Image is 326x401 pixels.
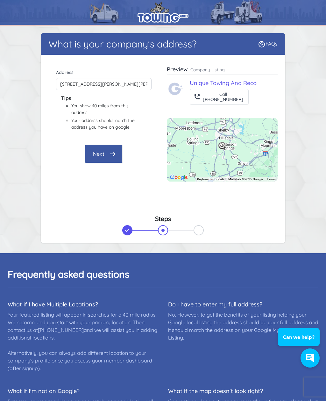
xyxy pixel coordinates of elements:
[71,117,136,131] li: Your address should match the address you have on google.
[190,79,257,87] a: Unique towing and reco
[190,89,249,105] button: Call[PHONE_NUMBER]
[168,311,318,341] dd: No. However, to get the benefits of your listing helping your Google local listing the address sh...
[8,269,318,280] h2: Frequently asked questions
[38,327,84,333] a: [PHONE_NUMBER]
[48,215,278,223] h3: Steps
[167,66,188,73] h3: Preview
[228,177,263,181] span: Map data ©2025 Google
[8,311,158,372] dd: Your featured listing will appear in searches for a 40 mile radius. We recommend you start with y...
[85,145,123,163] button: Next
[267,177,276,181] a: Terms (opens in new tab)
[190,67,225,73] p: Company Listing
[168,173,189,182] img: Google
[272,311,326,374] iframe: Conversations
[168,387,318,395] dt: What if the map doesn't look right?
[138,2,188,23] img: logo.png
[8,387,158,395] dt: What if I'm not on Google?
[56,78,152,90] input: Enter Mailing Address
[168,173,189,182] a: Open this area in Google Maps (opens a new window)
[8,301,158,308] dt: What if I have Multiple Locations?
[168,81,183,97] img: Towing.com Logo
[61,95,71,101] b: Tips
[56,69,152,75] label: Address
[48,38,197,50] h1: What is your company's address?
[197,177,224,182] button: Keyboard shortcuts
[71,103,136,116] li: You show 40 miles from this address.
[168,301,318,308] dt: Do I have to enter my full address?
[258,40,278,47] a: FAQs
[203,92,243,102] div: Call [PHONE_NUMBER]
